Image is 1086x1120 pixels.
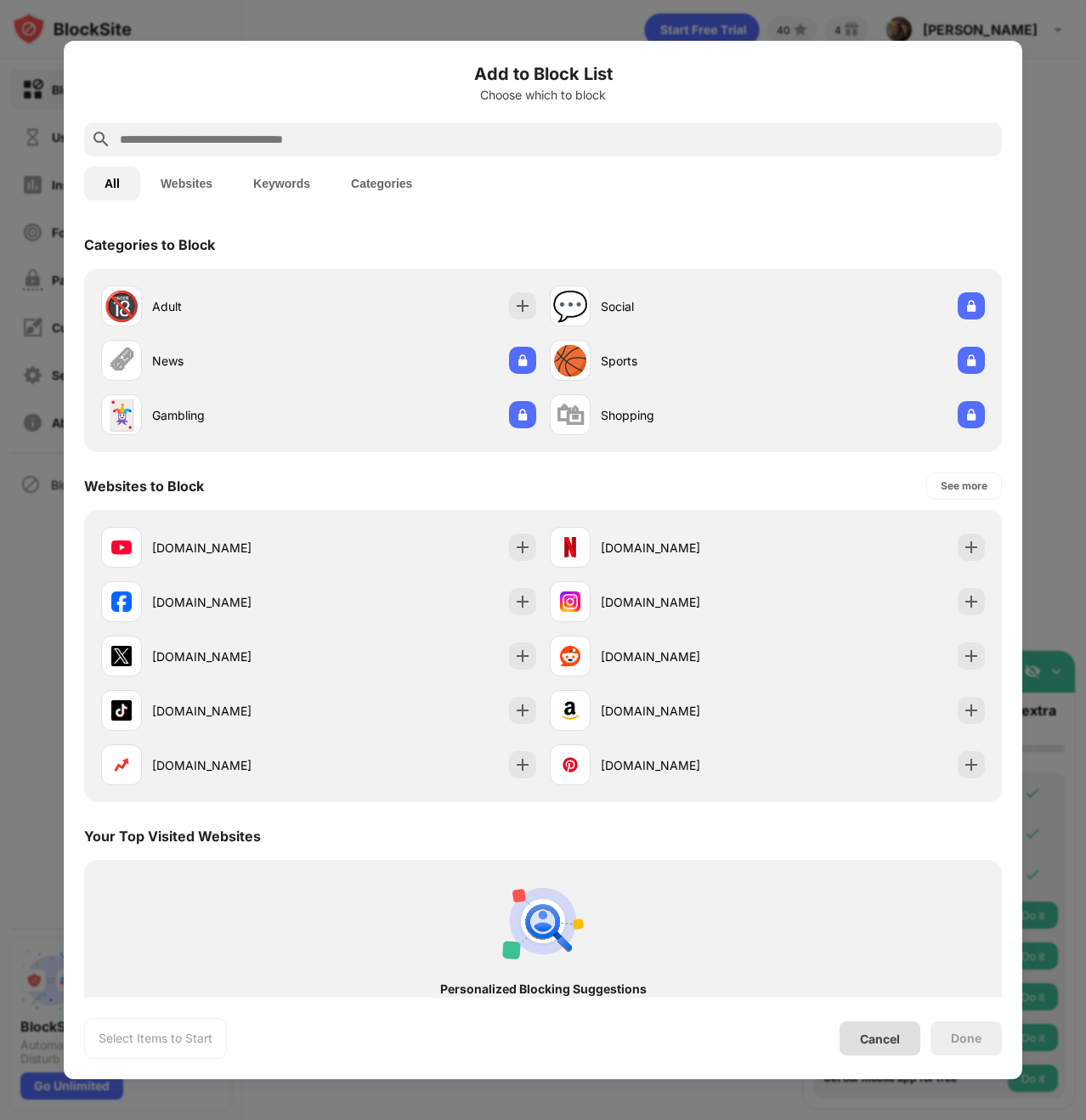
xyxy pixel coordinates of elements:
[111,646,132,666] img: favicons
[552,343,588,378] div: 🏀
[84,88,1002,102] div: Choose which to block
[951,1032,981,1045] div: Done
[84,167,140,201] button: All
[601,539,767,557] div: [DOMAIN_NAME]
[601,297,767,315] div: Social
[556,398,585,433] div: 🛍
[941,478,987,495] div: See more
[152,648,319,665] div: [DOMAIN_NAME]
[152,756,319,774] div: [DOMAIN_NAME]
[560,537,580,557] img: favicons
[111,755,132,775] img: favicons
[152,593,319,611] div: [DOMAIN_NAME]
[111,700,132,721] img: favicons
[560,700,580,721] img: favicons
[152,702,319,720] div: [DOMAIN_NAME]
[84,828,261,845] div: Your Top Visited Websites
[152,297,319,315] div: Adult
[560,646,580,666] img: favicons
[233,167,331,201] button: Keywords
[111,537,132,557] img: favicons
[111,591,132,612] img: favicons
[601,756,767,774] div: [DOMAIN_NAME]
[84,61,1002,87] h6: Add to Block List
[99,1030,212,1047] div: Select Items to Start
[601,593,767,611] div: [DOMAIN_NAME]
[91,129,111,150] img: search.svg
[601,406,767,424] div: Shopping
[115,982,971,996] div: Personalized Blocking Suggestions
[107,343,136,378] div: 🗞
[152,352,319,370] div: News
[560,591,580,612] img: favicons
[601,648,767,665] div: [DOMAIN_NAME]
[152,539,319,557] div: [DOMAIN_NAME]
[104,289,139,324] div: 🔞
[601,702,767,720] div: [DOMAIN_NAME]
[860,1032,900,1046] div: Cancel
[331,167,433,201] button: Categories
[140,167,233,201] button: Websites
[601,352,767,370] div: Sports
[152,406,319,424] div: Gambling
[104,398,139,433] div: 🃏
[502,880,584,962] img: personal-suggestions.svg
[84,236,215,253] div: Categories to Block
[560,755,580,775] img: favicons
[552,289,588,324] div: 💬
[84,478,204,495] div: Websites to Block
